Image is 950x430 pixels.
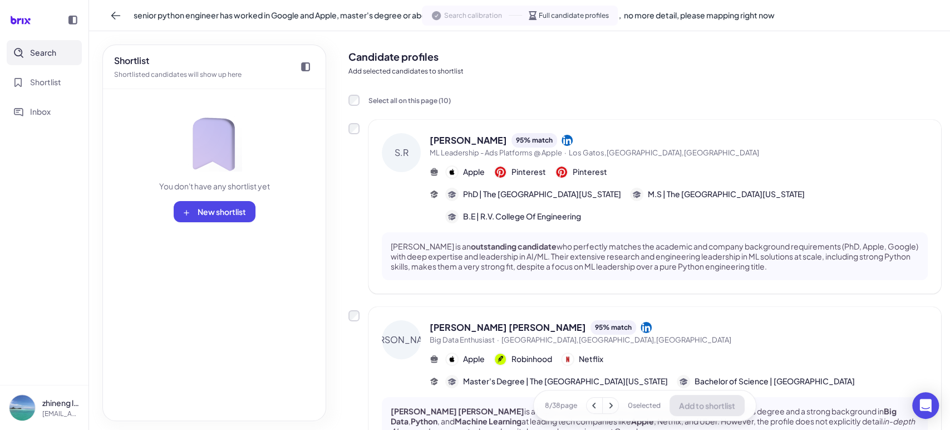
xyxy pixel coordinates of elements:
[30,47,56,58] span: Search
[562,354,573,365] img: 公司logo
[430,134,507,147] span: [PERSON_NAME]
[446,354,457,365] img: 公司logo
[174,201,255,222] button: New shortlist
[42,409,80,419] p: [EMAIL_ADDRESS][DOMAIN_NAME]
[7,40,82,65] button: Search
[382,133,421,172] div: S.R
[463,211,581,222] span: B.E | R.V. College Of Engineering
[455,416,521,426] strong: Machine Learning
[7,70,82,95] button: Shortlist
[471,241,557,251] strong: outstanding candidate
[545,400,577,411] span: 8 / 38 page
[430,148,562,157] span: ML Leadership - Ads Platforms @ Apple
[198,207,246,217] span: New shortlist
[695,375,855,387] span: Bachelor of Science | [GEOGRAPHIC_DATA]
[382,320,421,359] div: [PERSON_NAME]
[30,106,51,118] span: Inbox
[463,375,668,387] span: Master's Degree | The [GEOGRAPHIC_DATA][US_STATE]
[495,354,506,365] img: 公司logo
[114,70,242,80] div: Shortlisted candidates will show up here
[511,166,546,178] span: Pinterest
[391,241,919,272] p: [PERSON_NAME] is an who perfectly matches the academic and company background requirements (PhD, ...
[579,353,603,365] span: Netflix
[556,167,567,178] img: 公司logo
[134,9,775,21] span: senior python engineer has worked in Google and Apple, master's degree or above, has a relatively...
[912,392,939,419] div: Open Intercom Messenger
[348,95,360,106] input: Select all on this page (10)
[590,320,636,335] div: 95 % match
[348,49,941,64] h2: Candidate profiles
[42,397,80,409] p: zhineng laizhineng
[628,400,661,411] span: 0 selected
[114,54,242,67] div: Shortlist
[463,188,621,200] span: PhD | The [GEOGRAPHIC_DATA][US_STATE]
[501,335,731,344] span: [GEOGRAPHIC_DATA],[GEOGRAPHIC_DATA],[GEOGRAPHIC_DATA]
[564,148,567,157] span: ·
[9,395,35,421] img: a87eed28fccf43d19bce8e48793c580c.jpg
[463,166,485,178] span: Apple
[391,406,897,426] strong: Big Data
[430,321,586,334] span: [PERSON_NAME] [PERSON_NAME]
[411,416,437,426] strong: Python
[511,133,557,148] div: 95 % match
[539,11,609,21] span: Full candidate profiles
[348,66,941,76] p: Add selected candidates to shortlist
[368,96,451,105] span: Select all on this page ( 10 )
[497,335,499,344] span: ·
[7,99,82,124] button: Inbox
[186,116,242,172] img: bookmark
[511,353,552,365] span: Robinhood
[495,167,506,178] img: 公司logo
[569,148,759,157] span: Los Gatos,[GEOGRAPHIC_DATA],[GEOGRAPHIC_DATA]
[430,335,495,344] span: Big Data Enthusiast
[573,166,607,178] span: Pinterest
[648,188,805,200] span: M.S | The [GEOGRAPHIC_DATA][US_STATE]
[159,180,270,192] div: You don't have any shortlist yet
[463,353,485,365] span: Apple
[446,167,457,178] img: 公司logo
[348,310,360,321] label: Add to shortlist
[444,11,502,21] span: Search calibration
[348,123,360,134] label: Add to shortlist
[30,76,61,88] span: Shortlist
[391,406,524,416] strong: [PERSON_NAME] [PERSON_NAME]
